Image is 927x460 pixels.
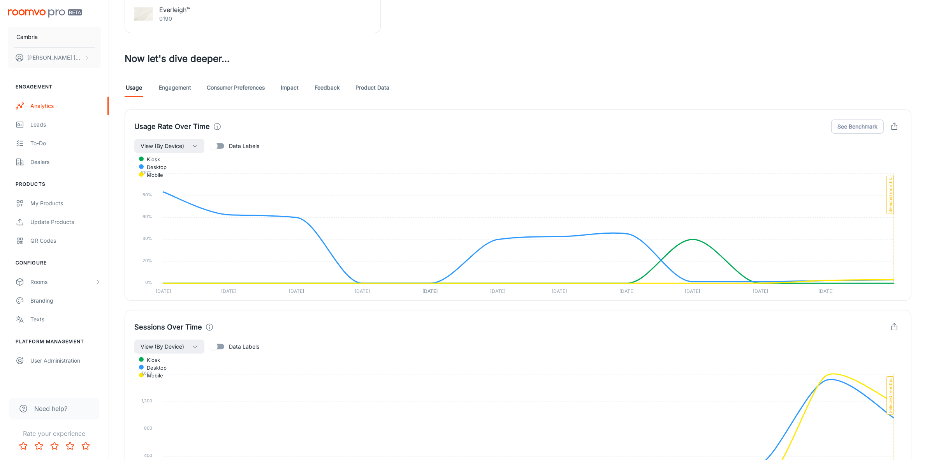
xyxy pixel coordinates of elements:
a: Usage [125,78,143,97]
button: Rate 4 star [62,438,78,454]
p: [PERSON_NAME] [PERSON_NAME] [27,53,82,62]
span: kiosk [141,156,160,163]
a: Feedback [315,78,340,97]
span: Data Labels [229,342,259,351]
button: Cambria [8,27,101,47]
button: Rate 3 star [47,438,62,454]
span: Data Labels [229,142,259,150]
tspan: [DATE] [355,289,370,294]
p: Cambria [16,33,38,41]
span: View (By Device) [141,342,184,351]
tspan: 1,600 [141,370,152,376]
tspan: 400 [144,453,152,458]
tspan: [DATE] [490,289,505,294]
tspan: [DATE] [552,289,567,294]
tspan: 1,200 [141,398,152,404]
span: View (By Device) [141,141,184,151]
div: QR Codes [30,236,101,245]
div: Update Products [30,218,101,226]
div: Dealers [30,158,101,166]
span: Need help? [34,404,67,413]
tspan: 0% [145,280,152,285]
button: View (By Device) [134,139,204,153]
button: Rate 2 star [31,438,47,454]
tspan: [DATE] [619,289,635,294]
button: Rate 1 star [16,438,31,454]
h4: Usage Rate Over Time [134,121,210,132]
a: Impact [280,78,299,97]
img: Everleigh™ [134,5,153,23]
div: To-do [30,139,101,148]
div: Rooms [30,278,95,286]
tspan: [DATE] [753,289,768,294]
a: Product Data [355,78,389,97]
div: Branding [30,296,101,305]
tspan: 80% [142,192,152,197]
tspan: 60% [142,214,152,219]
tspan: 40% [142,236,152,241]
tspan: [DATE] [289,289,304,294]
button: Rate 5 star [78,438,93,454]
tspan: [DATE] [818,289,834,294]
p: 0190 [159,14,190,23]
div: Leads [30,120,101,129]
span: desktop [141,164,167,171]
a: Consumer Preferences [207,78,265,97]
tspan: [DATE] [422,289,438,294]
div: User Administration [30,356,101,365]
button: View (By Device) [134,340,204,354]
tspan: 100% [141,170,152,176]
div: Analytics [30,102,101,110]
tspan: [DATE] [156,289,171,294]
tspan: [DATE] [221,289,236,294]
tspan: [DATE] [685,289,700,294]
div: Texts [30,315,101,324]
div: My Products [30,199,101,208]
h3: Now let's dive deeper... [125,52,911,66]
button: [PERSON_NAME] [PERSON_NAME] [8,48,101,68]
tspan: 800 [144,425,152,431]
img: Roomvo PRO Beta [8,9,82,18]
tspan: 20% [142,258,152,263]
span: kiosk [141,356,160,363]
p: Everleigh™ [159,5,190,14]
span: desktop [141,364,167,371]
h4: Sessions Over Time [134,322,202,333]
button: See Benchmark [831,120,884,134]
a: Engagement [159,78,191,97]
p: Rate your experience [6,429,102,438]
